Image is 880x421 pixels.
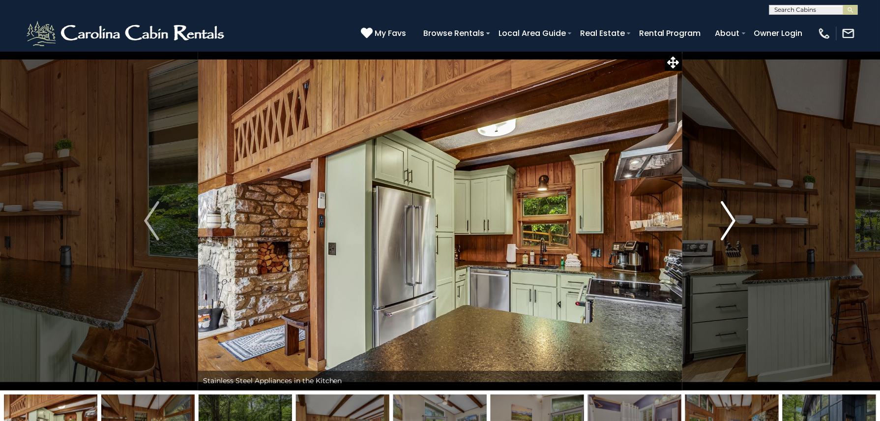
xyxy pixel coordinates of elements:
a: Local Area Guide [494,25,571,42]
img: arrow [144,201,159,241]
img: White-1-2.png [25,19,229,48]
img: phone-regular-white.png [818,27,831,40]
img: arrow [721,201,735,241]
span: My Favs [375,27,406,39]
button: Previous [105,51,198,391]
a: Real Estate [575,25,630,42]
div: Stainless Steel Appliances in the Kitchen [198,371,682,391]
img: mail-regular-white.png [842,27,855,40]
a: My Favs [361,27,409,40]
a: Rental Program [634,25,706,42]
button: Next [682,51,775,391]
a: Owner Login [749,25,808,42]
a: About [710,25,745,42]
a: Browse Rentals [418,25,489,42]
